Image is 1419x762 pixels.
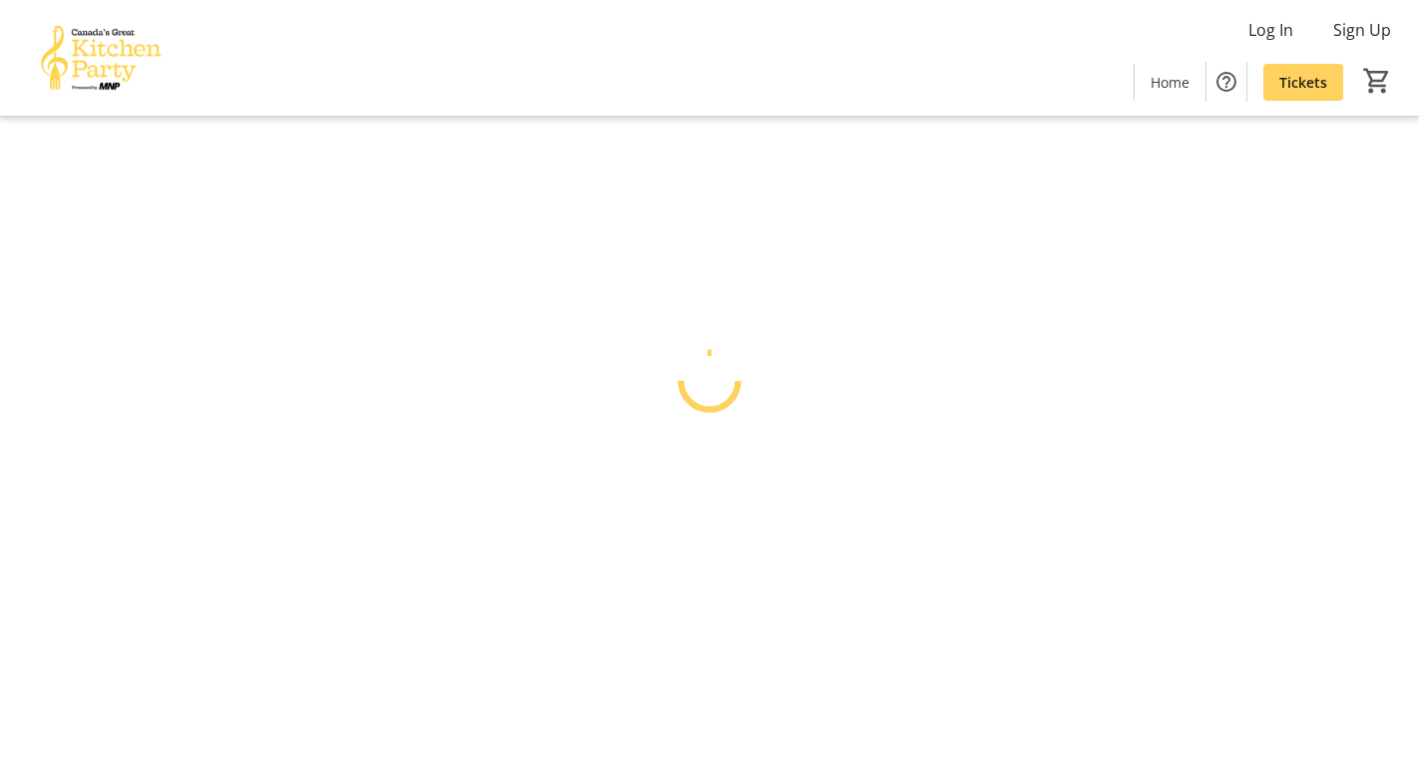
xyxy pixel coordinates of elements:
[1248,18,1293,42] span: Log In
[1317,14,1407,46] button: Sign Up
[1279,72,1327,93] span: Tickets
[12,8,190,108] img: Canada’s Great Kitchen Party's Logo
[1263,64,1343,101] a: Tickets
[1359,63,1395,99] button: Cart
[1206,62,1246,102] button: Help
[1151,72,1189,93] span: Home
[1333,18,1391,42] span: Sign Up
[1232,14,1309,46] button: Log In
[1135,64,1205,101] a: Home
